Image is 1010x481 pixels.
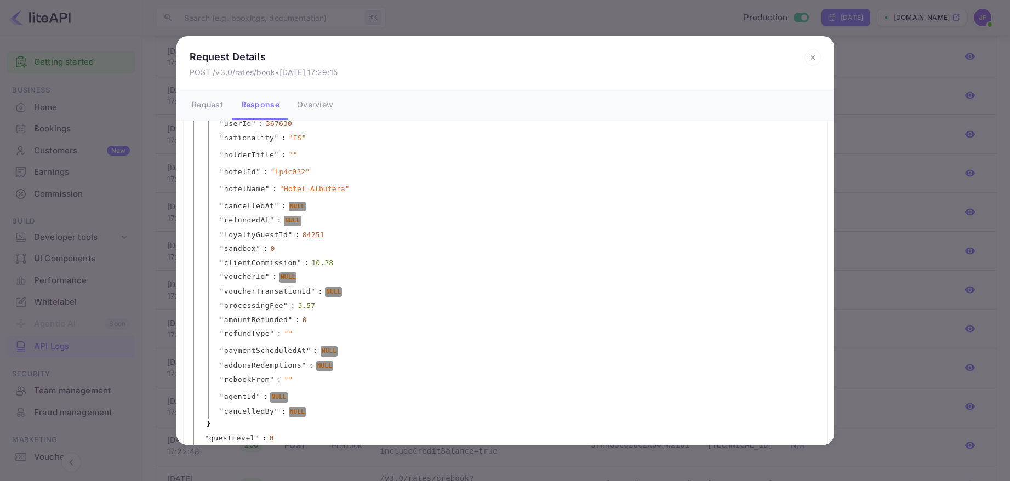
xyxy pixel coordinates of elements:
[304,257,309,268] span: :
[224,243,256,254] span: sandbox
[269,433,273,444] div: 0
[288,231,292,239] span: "
[220,134,224,142] span: "
[316,361,333,371] div: NULL
[288,316,292,324] span: "
[220,119,224,128] span: "
[220,202,224,210] span: "
[224,184,265,194] span: hotelName
[303,230,324,240] div: 84251
[224,133,275,144] span: nationality
[183,89,232,120] button: Request
[298,300,315,311] div: 3.57
[220,375,224,383] span: "
[289,407,306,417] div: NULL
[284,216,301,226] div: NULL
[289,133,306,144] span: " ES "
[255,434,259,442] span: "
[263,167,267,177] span: :
[265,272,270,280] span: "
[277,374,281,385] span: :
[220,272,224,280] span: "
[259,118,263,129] span: :
[318,286,322,297] span: :
[220,151,224,159] span: "
[256,392,260,400] span: "
[232,89,288,120] button: Response
[220,301,224,310] span: "
[274,202,278,210] span: "
[190,66,338,78] p: POST /v3.0/rates/book • [DATE] 17:29:15
[289,150,298,161] span: " "
[270,167,310,177] span: " lp4c022 "
[224,271,265,282] span: voucherId
[290,300,295,311] span: :
[270,243,275,254] div: 0
[220,392,224,400] span: "
[220,407,224,415] span: "
[321,346,338,357] div: NULL
[224,374,270,385] span: rebookFrom
[274,134,278,142] span: "
[220,231,224,239] span: "
[263,391,267,402] span: :
[220,185,224,193] span: "
[224,406,275,417] span: cancelledBy
[309,360,313,371] span: :
[252,119,256,128] span: "
[311,257,333,268] div: 10.28
[220,244,224,253] span: "
[224,360,302,371] span: addonsRedemptions
[311,287,315,295] span: "
[284,374,293,385] span: " "
[224,257,297,268] span: clientCommission
[256,168,260,176] span: "
[283,301,288,310] span: "
[277,215,281,226] span: :
[205,419,211,430] span: }
[224,314,288,325] span: amountRefunded
[279,272,296,283] div: NULL
[224,150,275,161] span: holderTitle
[265,185,270,193] span: "
[224,391,256,402] span: agentId
[270,392,287,403] div: NULL
[224,300,283,311] span: processingFee
[277,328,281,339] span: :
[295,314,300,325] span: :
[224,230,288,240] span: loyaltyGuestId
[220,287,224,295] span: "
[306,346,311,354] span: "
[256,244,260,253] span: "
[272,184,277,194] span: :
[224,118,252,129] span: userId
[209,433,255,444] span: guestLevel
[220,361,224,369] span: "
[325,287,342,297] div: NULL
[224,286,311,297] span: voucherTransationId
[303,314,307,325] div: 0
[282,201,286,211] span: :
[220,216,224,224] span: "
[270,375,274,383] span: "
[297,259,301,267] span: "
[282,406,286,417] span: :
[220,259,224,267] span: "
[262,433,266,444] span: :
[313,345,318,356] span: :
[263,243,267,254] span: :
[220,168,224,176] span: "
[272,271,277,282] span: :
[288,89,342,120] button: Overview
[224,345,306,356] span: paymentScheduledAt
[270,329,274,337] span: "
[289,202,306,212] div: NULL
[274,407,278,415] span: "
[205,434,209,442] span: "
[284,328,293,339] span: " "
[279,184,350,194] span: " Hotel Albufera "
[190,49,338,64] p: Request Details
[266,118,292,129] div: 367630
[220,316,224,324] span: "
[224,167,256,177] span: hotelId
